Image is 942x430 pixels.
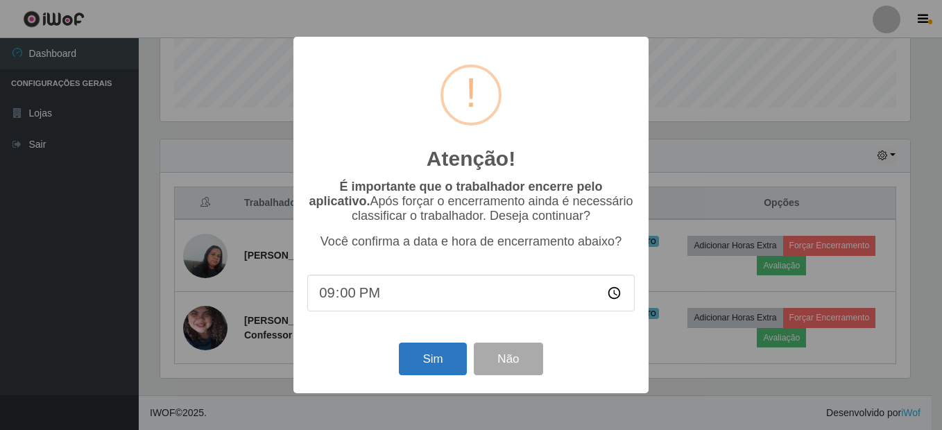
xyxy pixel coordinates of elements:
[307,180,635,223] p: Após forçar o encerramento ainda é necessário classificar o trabalhador. Deseja continuar?
[307,234,635,249] p: Você confirma a data e hora de encerramento abaixo?
[309,180,602,208] b: É importante que o trabalhador encerre pelo aplicativo.
[474,343,542,375] button: Não
[399,343,466,375] button: Sim
[427,146,515,171] h2: Atenção!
